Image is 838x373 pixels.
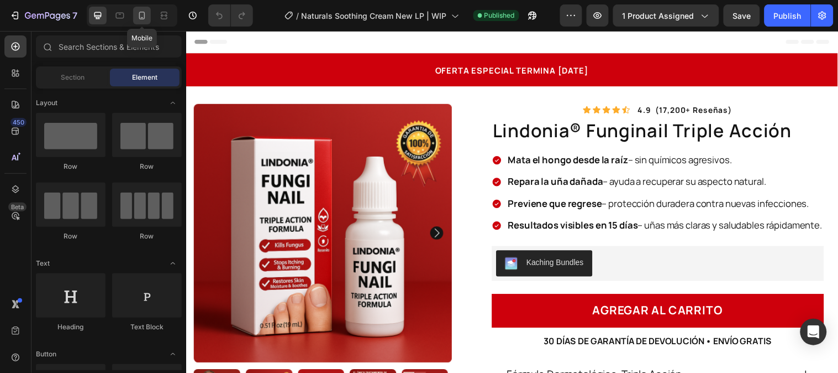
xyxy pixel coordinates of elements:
span: Element [132,72,157,82]
span: Published [484,11,515,20]
span: 1 product assigned [623,10,694,22]
button: 1 product assigned [613,4,719,27]
p: – uñas más claras y saludables rápidamente. [328,191,647,204]
div: Row [112,162,182,172]
div: Heading [36,322,106,332]
button: 7 [4,4,82,27]
div: Publish [774,10,802,22]
div: Beta [8,203,27,211]
input: Search Sections & Elements [36,35,182,58]
p: – ayuda a recuperar su aspecto natural. [328,147,647,159]
div: Open Intercom Messenger [800,319,827,345]
div: Kaching Bundles [346,230,404,241]
span: Section [61,72,85,82]
div: Row [36,162,106,172]
span: Save [733,11,751,20]
div: Row [112,231,182,241]
div: Row [36,231,106,241]
p: 30 DÍAS DE GARANTÍA DE DEVOLUCIÓN • ENVÍO GRATIS [364,307,595,323]
strong: Mata el hongo desde la raíz [328,125,450,137]
p: – sin químicos agresivos. [328,125,647,137]
iframe: Design area [186,31,838,373]
span: / [297,10,299,22]
span: Text [36,258,50,268]
h1: lindonia® funginail triple acción [311,89,649,115]
p: – protección duradera contra nuevas infecciones. [328,169,647,182]
strong: Repara la uña dañada [328,147,424,159]
p: 4.9 (17,200+ reseñas) [460,75,556,85]
button: Carousel Next Arrow [249,199,262,212]
span: Button [36,349,56,359]
button: Save [724,4,760,27]
span: Naturals Soothing Cream New LP | WIP [302,10,447,22]
span: Toggle open [164,94,182,112]
button: Publish [765,4,811,27]
div: 450 [10,118,27,127]
span: OFERTA ESPECIAL TERMINA [DATE] [254,34,409,46]
div: Text Block [112,322,182,332]
p: Fórmula Dermatológica Triple Acción [326,339,504,358]
div: Undo/Redo [208,4,253,27]
span: Layout [36,98,57,108]
span: Toggle open [164,255,182,272]
span: Toggle open [164,345,182,363]
button: Kaching Bundles [315,223,413,250]
button: agregar al carrito [311,267,649,302]
p: 7 [72,9,77,22]
strong: Previene que regrese [328,169,423,182]
strong: Resultados visibles en 15 días [328,191,460,204]
div: agregar al carrito [414,274,546,295]
img: KachingBundles.png [324,230,338,243]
